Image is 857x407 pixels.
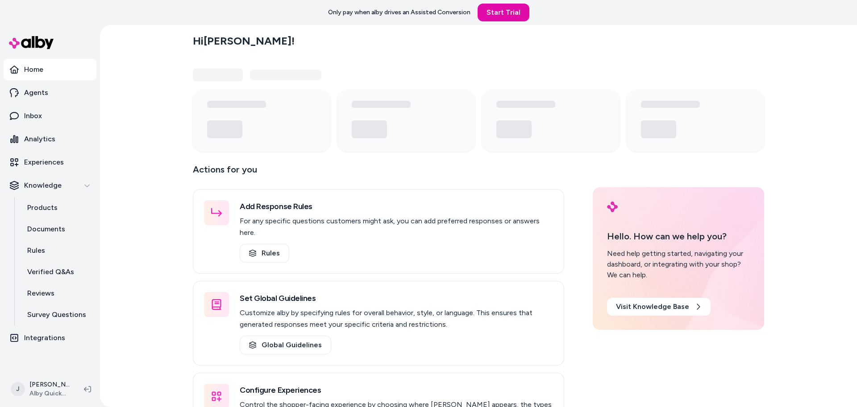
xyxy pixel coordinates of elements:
span: Alby QuickStart Store [29,389,70,398]
a: Inbox [4,105,96,127]
a: Survey Questions [18,304,96,325]
a: Rules [18,240,96,261]
p: Home [24,64,43,75]
p: Documents [27,224,65,234]
p: [PERSON_NAME] [29,380,70,389]
h3: Configure Experiences [240,384,553,396]
p: Actions for you [193,162,564,184]
span: J [11,382,25,396]
p: Rules [27,245,45,256]
p: Inbox [24,111,42,121]
button: J[PERSON_NAME]Alby QuickStart Store [5,375,77,403]
h3: Set Global Guidelines [240,292,553,304]
button: Knowledge [4,175,96,196]
p: Verified Q&As [27,267,74,277]
p: Knowledge [24,180,62,191]
p: Integrations [24,333,65,343]
p: Analytics [24,134,55,144]
h2: Hi [PERSON_NAME] ! [193,34,295,48]
a: Visit Knowledge Base [607,298,711,316]
a: Agents [4,82,96,103]
a: Experiences [4,152,96,173]
p: Experiences [24,157,64,168]
img: alby Logo [607,201,618,212]
a: Global Guidelines [240,336,331,354]
p: Agents [24,87,48,98]
p: Customize alby by specifying rules for overall behavior, style, or language. This ensures that ge... [240,307,553,330]
a: Integrations [4,327,96,349]
div: Need help getting started, navigating your dashboard, or integrating with your shop? We can help. [607,248,750,280]
p: Products [27,202,58,213]
a: Start Trial [478,4,529,21]
p: Survey Questions [27,309,86,320]
img: alby Logo [9,36,54,49]
p: Hello. How can we help you? [607,230,750,243]
p: For any specific questions customers might ask, you can add preferred responses or answers here. [240,215,553,238]
a: Verified Q&As [18,261,96,283]
a: Products [18,197,96,218]
a: Analytics [4,128,96,150]
a: Reviews [18,283,96,304]
h3: Add Response Rules [240,200,553,213]
a: Rules [240,244,289,263]
p: Only pay when alby drives an Assisted Conversion [328,8,470,17]
a: Home [4,59,96,80]
a: Documents [18,218,96,240]
p: Reviews [27,288,54,299]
